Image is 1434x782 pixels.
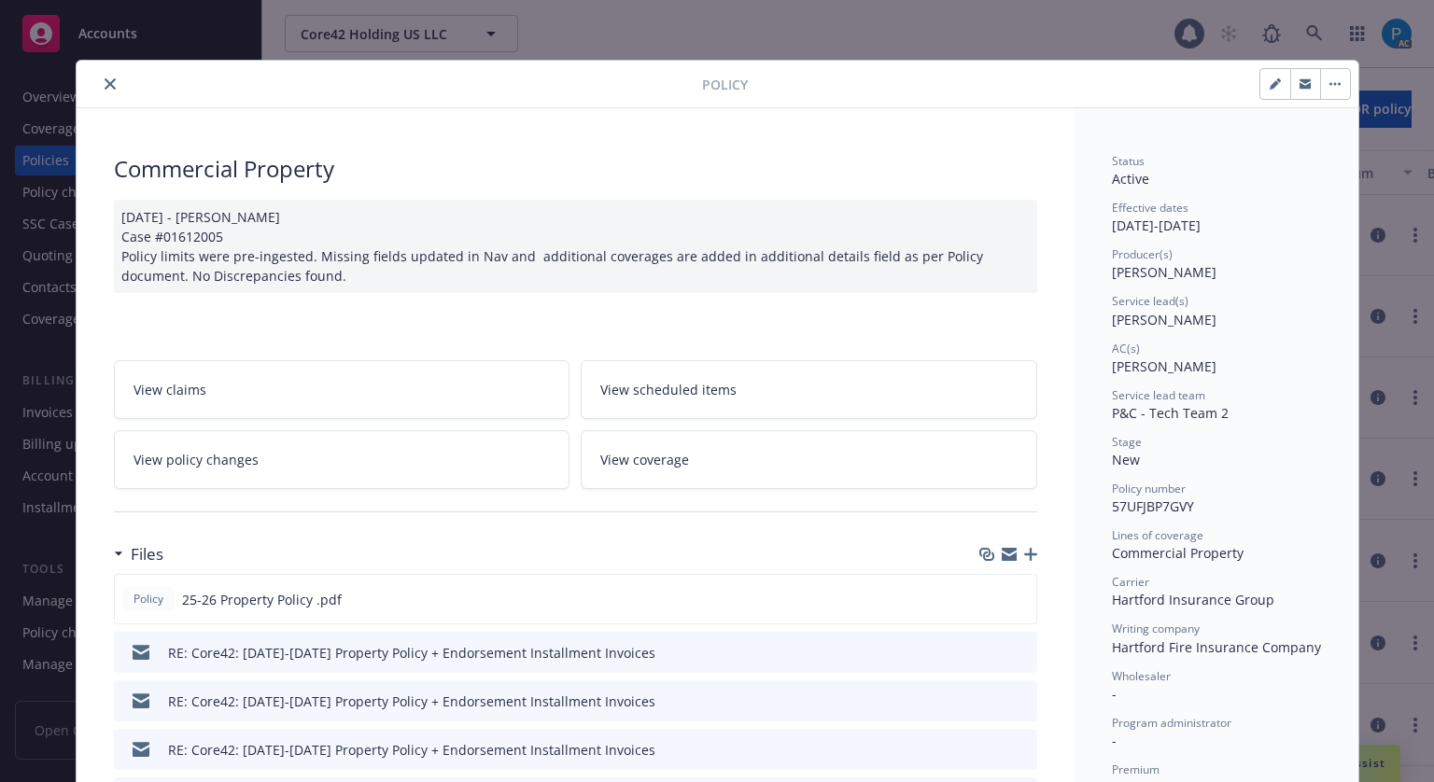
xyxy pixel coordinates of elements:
a: View coverage [581,430,1037,489]
span: Active [1112,170,1149,188]
div: Commercial Property [1112,543,1321,563]
span: 57UFJBP7GVY [1112,497,1194,515]
div: Files [114,542,163,566]
div: [DATE] - [DATE] [1112,200,1321,235]
a: View claims [114,360,570,419]
span: Service lead(s) [1112,293,1188,309]
span: Writing company [1112,621,1200,636]
span: Effective dates [1112,200,1188,216]
span: New [1112,451,1140,468]
a: View policy changes [114,430,570,489]
button: download file [983,643,998,663]
div: RE: Core42: [DATE]-[DATE] Property Policy + Endorsement Installment Invoices [168,643,655,663]
span: View coverage [600,450,689,469]
button: preview file [1013,691,1030,711]
span: P&C - Tech Team 2 [1112,404,1229,422]
span: View scheduled items [600,380,737,399]
button: download file [982,590,997,609]
h3: Files [131,542,163,566]
div: [DATE] - [PERSON_NAME] Case #01612005 Policy limits were pre-ingested. Missing fields updated in ... [114,200,1037,293]
span: Policy number [1112,481,1186,496]
span: Service lead team [1112,387,1205,403]
button: preview file [1013,643,1030,663]
div: RE: Core42: [DATE]-[DATE] Property Policy + Endorsement Installment Invoices [168,740,655,760]
span: Policy [702,75,748,94]
span: View claims [134,380,206,399]
button: download file [983,740,998,760]
span: Producer(s) [1112,246,1173,262]
div: RE: Core42: [DATE]-[DATE] Property Policy + Endorsement Installment Invoices [168,691,655,711]
span: Program administrator [1112,715,1231,731]
a: View scheduled items [581,360,1037,419]
button: preview file [1012,590,1029,609]
span: AC(s) [1112,341,1140,356]
span: - [1112,685,1117,703]
button: preview file [1013,740,1030,760]
span: Status [1112,153,1145,169]
span: [PERSON_NAME] [1112,357,1216,375]
button: close [99,73,121,95]
span: Carrier [1112,574,1149,590]
span: Lines of coverage [1112,527,1203,543]
span: [PERSON_NAME] [1112,263,1216,281]
span: Hartford Insurance Group [1112,591,1274,608]
span: Premium [1112,761,1160,777]
span: View policy changes [134,450,259,469]
span: - [1112,732,1117,749]
span: 25-26 Property Policy .pdf [182,590,342,609]
span: [PERSON_NAME] [1112,311,1216,328]
span: Policy [130,591,167,607]
button: download file [983,691,998,711]
div: Commercial Property [114,153,1037,185]
span: Hartford Fire Insurance Company [1112,638,1321,656]
span: Stage [1112,434,1142,450]
span: Wholesaler [1112,668,1171,684]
